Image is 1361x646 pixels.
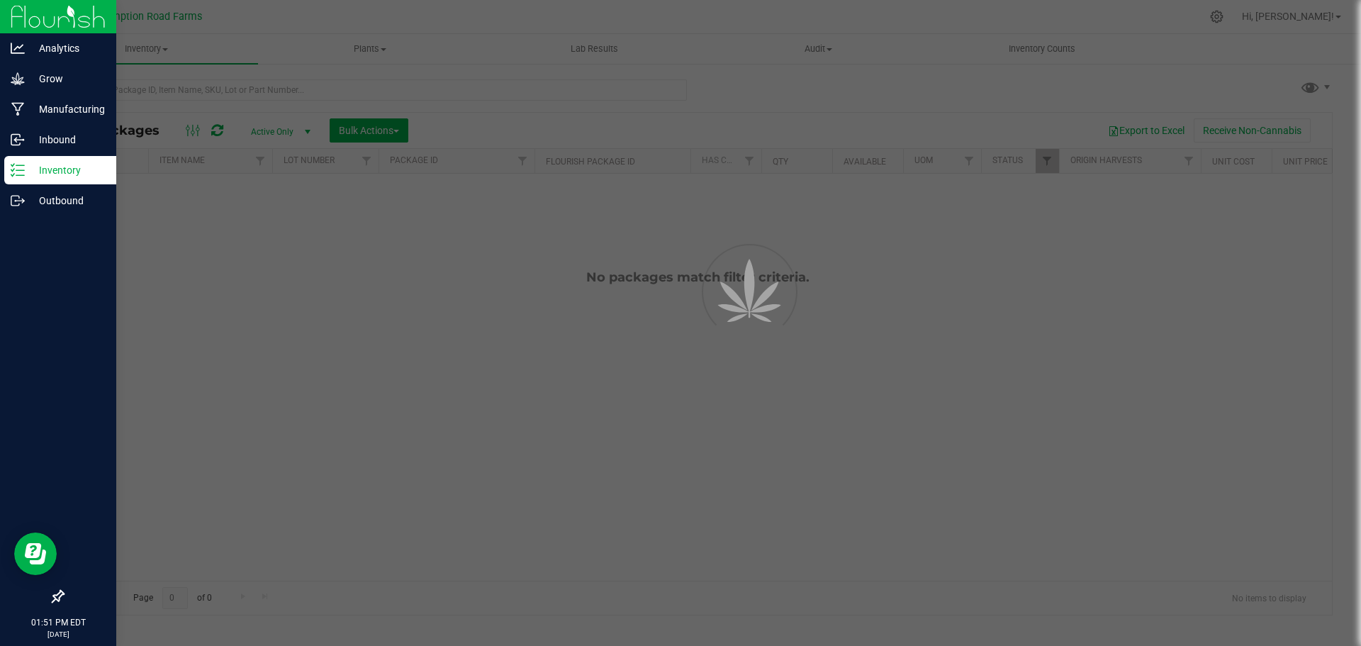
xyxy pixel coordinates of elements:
iframe: Resource center [14,533,57,575]
p: 01:51 PM EDT [6,616,110,629]
inline-svg: Outbound [11,194,25,208]
inline-svg: Inbound [11,133,25,147]
p: [DATE] [6,629,110,640]
inline-svg: Inventory [11,163,25,177]
inline-svg: Grow [11,72,25,86]
p: Inbound [25,131,110,148]
p: Analytics [25,40,110,57]
p: Inventory [25,162,110,179]
p: Manufacturing [25,101,110,118]
inline-svg: Manufacturing [11,102,25,116]
p: Outbound [25,192,110,209]
inline-svg: Analytics [11,41,25,55]
p: Grow [25,70,110,87]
